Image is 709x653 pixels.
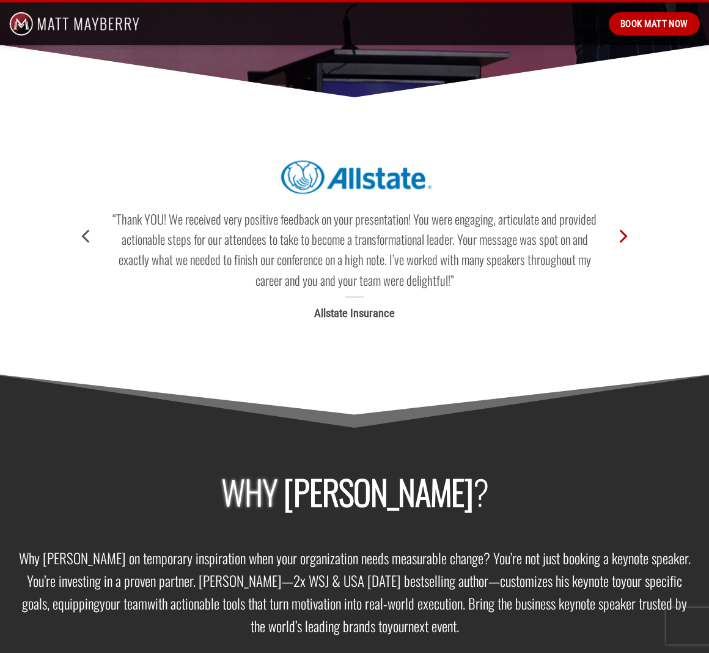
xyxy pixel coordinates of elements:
[388,616,408,636] b: your
[620,17,688,31] span: Book Matt Now
[76,216,98,256] button: Previous
[18,471,691,512] h2: ?
[9,2,139,45] img: Matt Mayberry
[609,12,700,35] a: Book Matt Now
[107,209,602,290] h4: “Thank YOU! We received very positive feedback on your presentation! You were engaging, articulat...
[22,570,682,614] b: your specific goals
[18,547,691,637] h3: Why [PERSON_NAME] on temporary inspiration when your organization needs measurable change? You’re...
[100,593,147,614] b: your team
[284,466,473,517] span: [PERSON_NAME]
[314,307,395,319] strong: Allstate Insurance
[611,216,633,256] button: Next
[221,466,277,517] span: Why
